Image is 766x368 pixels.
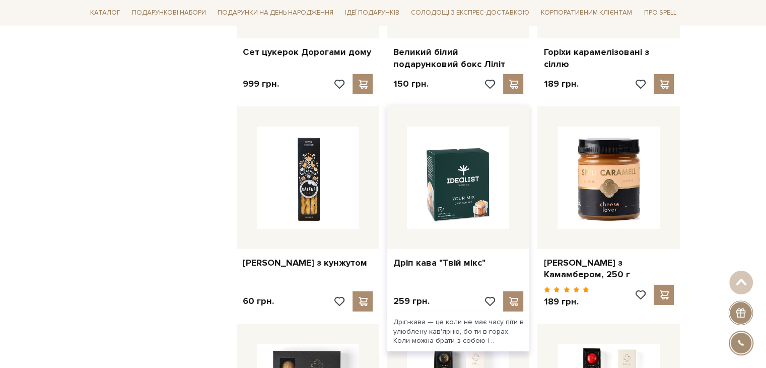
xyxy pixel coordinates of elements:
a: Сет цукерок Дорогами дому [243,46,373,58]
a: Подарункові набори [128,5,210,21]
a: [PERSON_NAME] з Камамбером, 250 г [543,257,674,281]
a: Горіхи карамелізовані з сіллю [543,46,674,70]
p: 999 грн. [243,78,279,90]
p: 189 грн. [543,78,578,90]
div: Дріп-кава — це коли не має часу піти в улюблену кав'ярню, бо ти в горах. Коли можна брати з собою... [387,312,529,351]
a: [PERSON_NAME] з кунжутом [243,257,373,269]
p: 60 грн. [243,295,274,307]
img: Грісіні з кунжутом [257,127,359,229]
a: Ідеї подарунків [341,5,403,21]
a: Солодощі з експрес-доставкою [407,4,533,21]
a: Корпоративним клієнтам [537,5,636,21]
a: Дріп кава "Твій мікс" [393,257,523,269]
p: 259 грн. [393,295,429,307]
a: Подарунки на День народження [214,5,337,21]
p: 189 грн. [543,296,589,308]
a: Про Spell [640,5,680,21]
a: Каталог [86,5,124,21]
p: 150 грн. [393,78,428,90]
img: Дріп кава "Твій мікс" [407,127,509,229]
a: Великий білий подарунковий бокс Ліліт [393,46,523,70]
